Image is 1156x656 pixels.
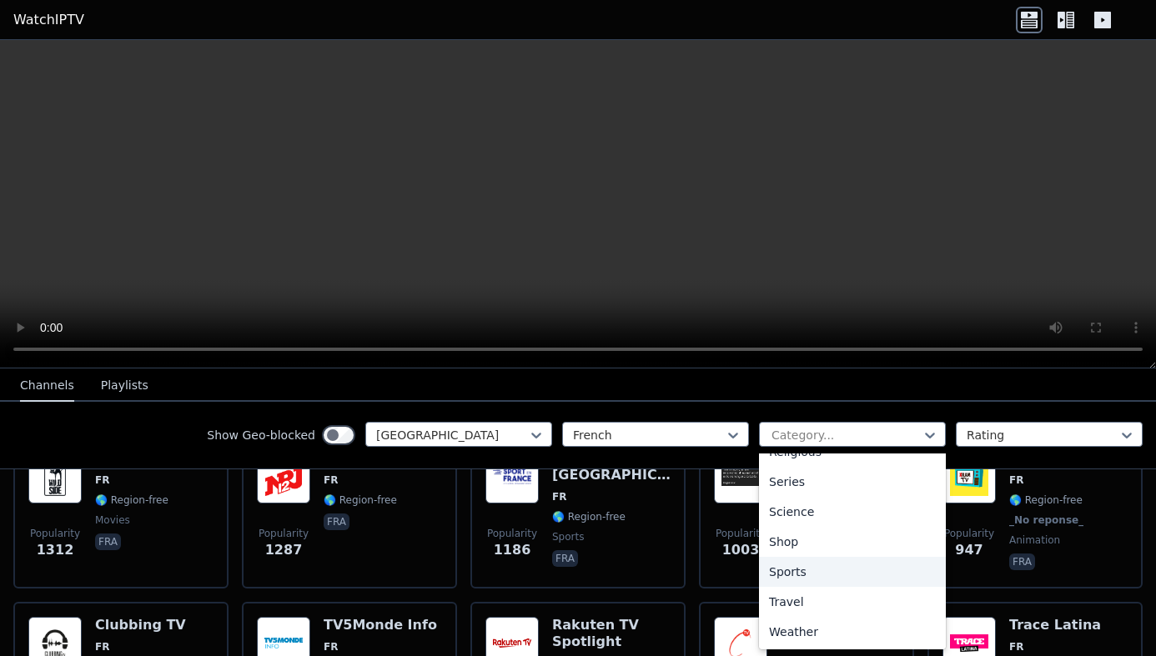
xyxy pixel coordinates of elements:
span: Popularity [487,527,537,540]
p: fra [552,550,578,567]
span: FR [95,473,109,487]
span: 947 [955,540,983,560]
span: 1287 [265,540,303,560]
h6: Clubbing TV [95,617,186,633]
span: sports [552,530,584,543]
span: _No reponse_ [1009,513,1083,527]
img: NRJ 12 [257,450,310,503]
span: 🌎 Region-free [552,510,626,523]
span: Popularity [259,527,309,540]
span: movies [95,513,130,527]
div: Sports [759,557,946,587]
p: fra [324,513,349,530]
span: FR [552,490,566,503]
span: Popularity [30,527,80,540]
p: fra [95,533,121,550]
span: FR [324,473,338,487]
label: Show Geo-blocked [207,427,315,443]
img: Trace Urban [714,450,767,503]
span: FR [1009,640,1023,653]
a: WatchIPTV [13,10,84,30]
img: Sport en France [485,450,539,503]
div: Series [759,467,946,497]
h6: TV5Monde Info [324,617,437,633]
span: 🌎 Region-free [324,493,397,507]
img: Wild Side TV [28,450,82,503]
span: FR [95,640,109,653]
span: 1003 [722,540,760,560]
span: 1186 [494,540,531,560]
span: FR [324,640,338,653]
button: Playlists [101,370,148,402]
span: animation [1009,533,1060,547]
span: Popularity [716,527,766,540]
button: Channels [20,370,74,402]
img: XilamTV [942,450,996,503]
span: 1312 [37,540,74,560]
div: Travel [759,587,946,617]
span: Popularity [944,527,994,540]
span: 🌎 Region-free [95,493,168,507]
span: 🌎 Region-free [1009,493,1083,507]
p: fra [1009,553,1035,570]
span: FR [1009,473,1023,487]
div: Shop [759,527,946,557]
div: Weather [759,617,946,647]
h6: Trace Latina [1009,617,1101,633]
div: Science [759,497,946,527]
h6: Rakuten TV Spotlight [552,617,671,650]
